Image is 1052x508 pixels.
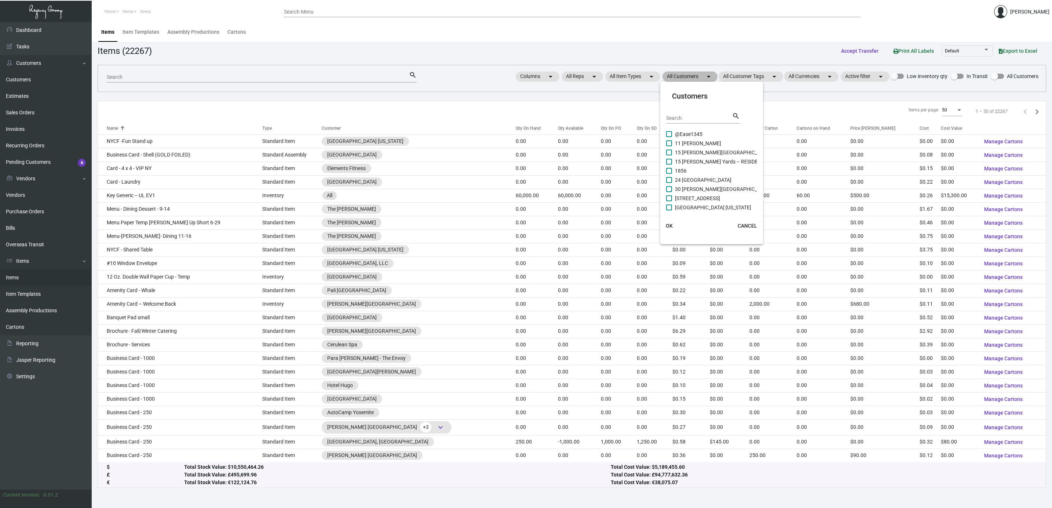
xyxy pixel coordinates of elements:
span: OK [666,223,673,229]
span: 1856 [675,166,687,175]
span: 15 [PERSON_NAME][GEOGRAPHIC_DATA] – RESIDENCES [675,148,806,157]
mat-icon: search [732,112,740,121]
span: 30 [PERSON_NAME][GEOGRAPHIC_DATA] - Residences [675,185,800,194]
button: OK [657,219,681,232]
span: CANCEL [738,223,757,229]
span: @Ease1345 [675,130,702,139]
div: 0.51.2 [43,491,58,499]
span: 24 [GEOGRAPHIC_DATA] [675,176,731,184]
span: [GEOGRAPHIC_DATA] [US_STATE] [675,203,751,212]
span: [STREET_ADDRESS] [675,194,720,203]
div: Current version: [3,491,40,499]
span: 11 [PERSON_NAME] [675,139,721,148]
button: CANCEL [732,219,763,232]
mat-card-title: Customers [672,91,751,102]
span: 15 [PERSON_NAME] Yards – RESIDENCES - Inactive [675,157,792,166]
